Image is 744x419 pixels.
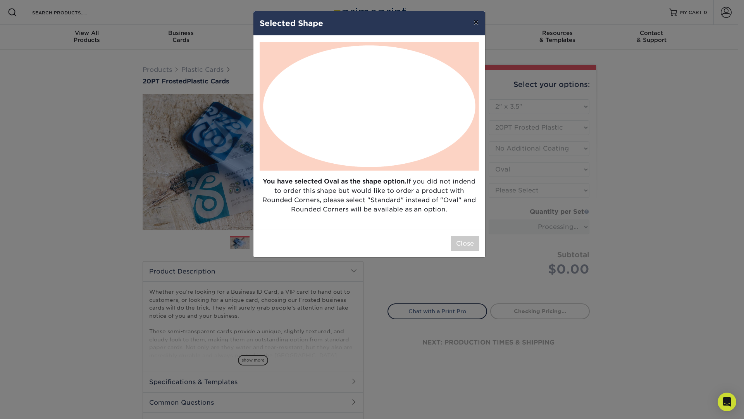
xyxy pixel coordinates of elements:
h4: Selected Shape [260,17,479,29]
div: Open Intercom Messenger [718,393,736,411]
img: Oval Shape [260,42,479,171]
p: If you did not indend to order this shape but would like to order a product with Rounded Corners,... [253,177,485,223]
button: × [467,11,485,33]
button: Close [451,236,479,251]
strong: You have selected Oval as the shape option. [263,178,406,185]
